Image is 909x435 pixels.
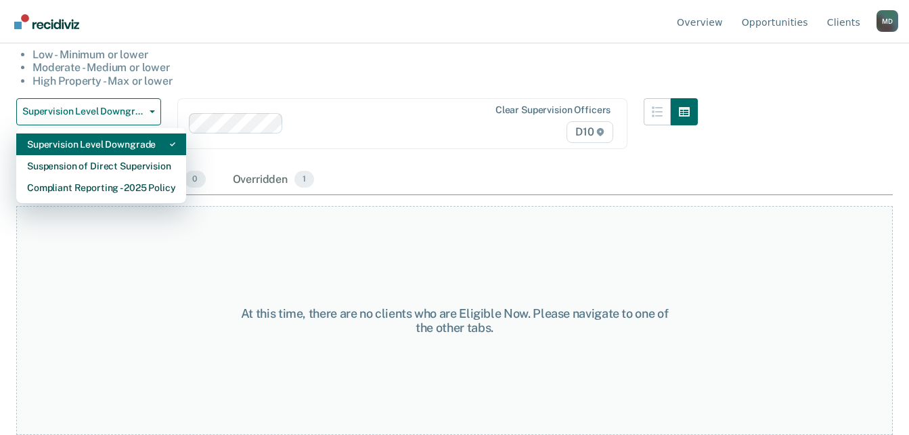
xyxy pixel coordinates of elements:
[294,171,314,188] span: 1
[567,121,613,143] span: D10
[32,75,698,87] li: High Property - Max or lower
[230,165,317,195] div: Overridden1
[32,48,698,61] li: Low - Minimum or lower
[184,171,205,188] span: 0
[877,10,898,32] button: Profile dropdown button
[14,14,79,29] img: Recidiviz
[22,106,144,117] span: Supervision Level Downgrade
[27,155,175,177] div: Suspension of Direct Supervision
[877,10,898,32] div: M D
[32,61,698,74] li: Moderate - Medium or lower
[16,128,186,204] div: Dropdown Menu
[27,133,175,155] div: Supervision Level Downgrade
[495,104,611,116] div: Clear supervision officers
[27,177,175,199] div: Compliant Reporting - 2025 Policy
[16,98,161,125] button: Supervision Level Downgrade
[236,306,673,335] div: At this time, there are no clients who are Eligible Now. Please navigate to one of the other tabs.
